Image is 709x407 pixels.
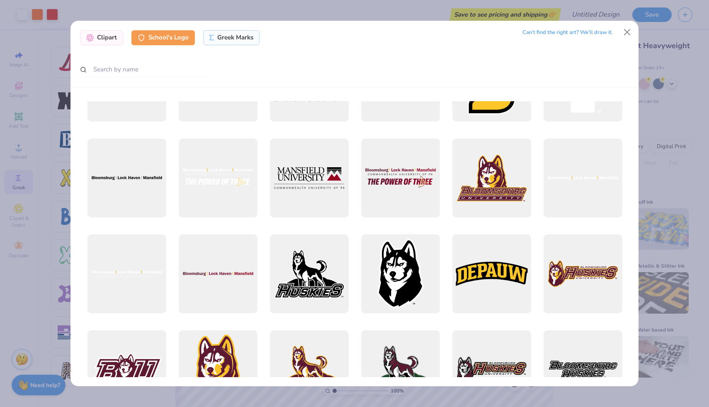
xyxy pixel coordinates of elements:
[619,24,635,40] button: Close
[80,62,213,77] input: Search by name
[80,30,123,45] div: Clipart
[203,30,260,45] div: Greek Marks
[131,30,195,45] div: School's Logo
[522,25,613,40] div: Can’t find the right art? We’ll draw it.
